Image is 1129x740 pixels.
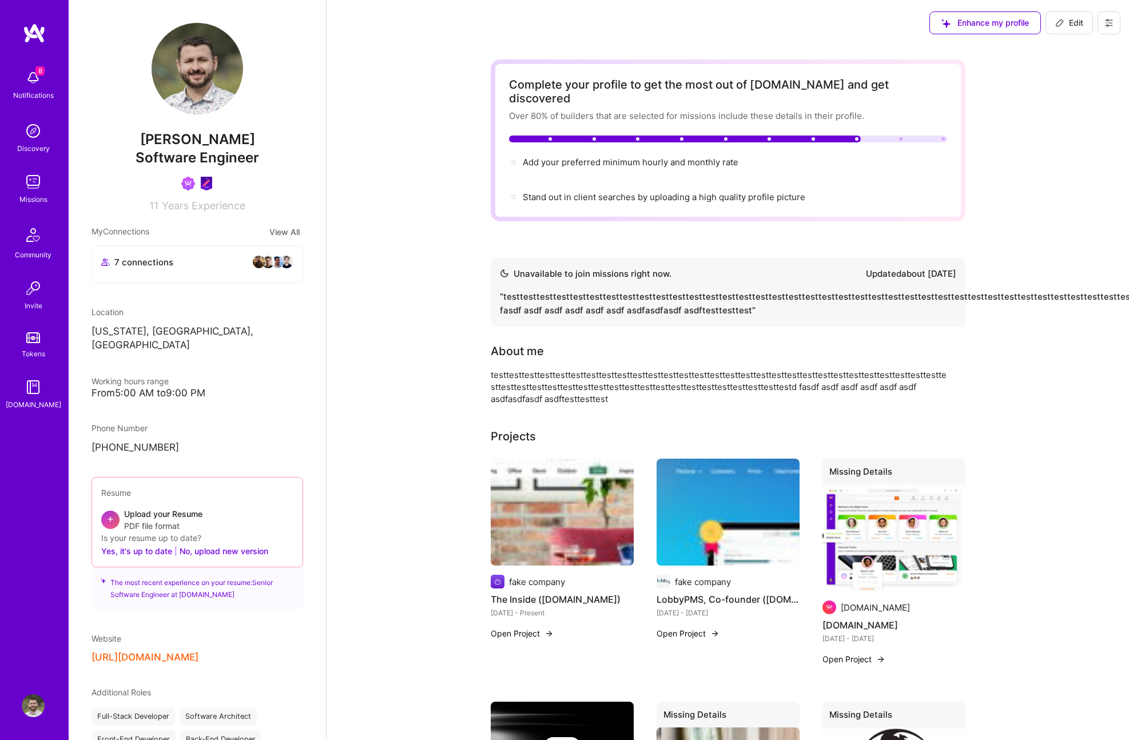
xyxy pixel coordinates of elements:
[92,131,303,148] span: [PERSON_NAME]
[491,575,504,588] img: Company logo
[19,221,47,249] img: Community
[114,256,173,268] span: 7 connections
[6,399,61,411] div: [DOMAIN_NAME]
[491,459,634,566] img: The Inside (theinside.com)
[92,441,303,455] p: [PHONE_NUMBER]
[876,655,885,664] img: arrow-right
[822,702,965,732] div: Missing Details
[675,576,731,588] div: fake company
[22,694,45,717] img: User Avatar
[92,707,175,726] div: Full-Stack Developer
[26,332,40,343] img: tokens
[22,348,45,360] div: Tokens
[92,423,148,433] span: Phone Number
[92,376,169,386] span: Working hours range
[509,110,947,122] div: Over 80% of builders that are selected for missions include these details in their profile.
[107,512,114,524] span: +
[136,149,259,166] span: Software Engineer
[124,520,202,532] span: PDF file format
[523,191,805,203] div: Stand out in client searches by uploading a high quality profile picture
[152,23,243,114] img: User Avatar
[261,255,275,269] img: avatar
[13,89,54,101] div: Notifications
[509,78,947,105] div: Complete your profile to get the most out of [DOMAIN_NAME] and get discovered
[822,600,836,614] img: Company logo
[180,707,257,726] div: Software Architect
[17,142,50,154] div: Discovery
[22,376,45,399] img: guide book
[271,255,284,269] img: avatar
[92,634,121,643] span: Website
[1055,17,1083,29] span: Edit
[101,532,293,544] div: Is your resume up to date?
[92,687,151,697] span: Additional Roles
[491,369,948,405] div: testtesttesttesttesttesttesttesttesttesttesttesttesttesttesttesttesttesttesttesttesttesttesttestt...
[92,306,303,318] div: Location
[710,629,719,638] img: arrow-right
[181,177,195,190] img: Been on Mission
[491,428,536,445] div: Projects
[822,653,885,665] button: Open Project
[101,258,110,266] i: icon Collaborator
[657,575,670,588] img: Company logo
[509,576,565,588] div: fake company
[19,193,47,205] div: Missions
[657,702,800,732] div: Missing Details
[23,23,46,43] img: logo
[22,120,45,142] img: discovery
[101,488,131,498] span: Resume
[280,255,293,269] img: avatar
[124,508,202,532] div: Upload your Resume
[822,632,965,644] div: [DATE] - [DATE]
[500,269,509,278] img: Availability
[92,387,303,399] div: From 5:00 AM to 9:00 PM
[92,245,303,283] button: 7 connectionsavataravataravataravatar
[92,325,303,352] p: [US_STATE], [GEOGRAPHIC_DATA], [GEOGRAPHIC_DATA]
[22,66,45,89] img: bell
[941,19,951,28] i: icon SuggestedTeams
[500,290,956,317] div: “ testtesttesttesttesttesttesttesttesttesttesttesttesttesttesttesttesttesttesttesttesttesttesttes...
[491,627,554,639] button: Open Project
[174,545,177,557] span: |
[101,576,106,584] i: icon SuggestedTeams
[22,277,45,300] img: Invite
[523,157,738,168] span: Add your preferred minimum hourly and monthly rate
[22,170,45,193] img: teamwork
[657,459,800,566] img: LobbyPMS, Co-founder (lobbypms.com)
[149,200,158,212] span: 11
[19,694,47,717] a: User Avatar
[266,225,303,238] button: View All
[35,66,45,75] span: 8
[491,607,634,619] div: [DATE] - Present
[162,200,245,212] span: Years Experience
[941,17,1029,29] span: Enhance my profile
[822,459,965,489] div: Missing Details
[92,651,198,663] button: [URL][DOMAIN_NAME]
[491,343,544,360] div: About me
[822,618,965,632] h4: [DOMAIN_NAME]
[252,255,266,269] img: avatar
[544,629,554,638] img: arrow-right
[500,267,671,281] div: Unavailable to join missions right now.
[841,602,910,614] div: [DOMAIN_NAME]
[101,508,293,532] div: +Upload your ResumePDF file format
[200,177,213,190] img: Product Design Guild
[657,607,800,619] div: [DATE] - [DATE]
[929,11,1041,34] button: Enhance my profile
[92,560,303,610] div: The most recent experience on your resume: Senior Software Engineer at [DOMAIN_NAME]
[491,592,634,607] h4: The Inside ([DOMAIN_NAME])
[822,484,965,592] img: A.Team
[25,300,42,312] div: Invite
[657,592,800,607] h4: LobbyPMS, Co-founder ([DOMAIN_NAME])
[866,267,956,281] div: Updated about [DATE]
[92,225,149,238] span: My Connections
[101,544,172,558] button: Yes, it's up to date
[1045,11,1093,34] button: Edit
[15,249,51,261] div: Community
[180,544,268,558] button: No, upload new version
[657,627,719,639] button: Open Project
